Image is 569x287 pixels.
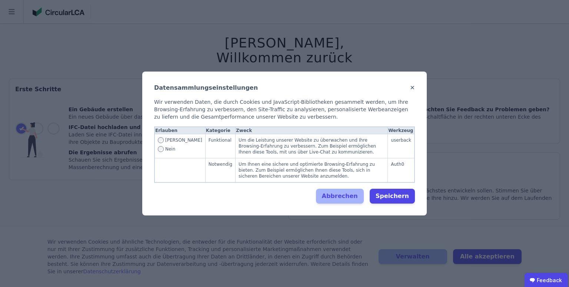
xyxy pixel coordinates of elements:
button: Speichern [370,189,415,204]
span: [PERSON_NAME] [165,137,202,146]
button: ✕ [410,83,415,92]
button: Abbrechen [316,189,364,204]
td: Auth0 [388,158,415,182]
td: Notwendig [205,158,235,182]
th: Werkzeug [388,127,415,134]
th: Erlauben [155,127,206,134]
input: Allow Funktional tracking [158,137,164,143]
input: Disallow Funktional tracking [158,146,164,152]
td: Um Ihnen eine sichere und optimierte Browsing-Erfahrung zu bieten. Zum Beispiel ermöglichen Ihnen... [236,158,388,182]
td: Funktional [205,134,235,158]
span: Nein [165,146,175,152]
th: Zweck [236,127,388,134]
div: Wir verwenden Daten, die durch Cookies und JavaScript-Bibliotheken gesammelt werden, um Ihre Brow... [154,98,415,121]
th: Kategorie [205,127,235,134]
td: userback [388,134,415,158]
h2: Datensammlungseinstellungen [154,83,258,92]
td: Um die Leistung unserer Website zu überwachen und Ihre Browsing-Erfahrung zu verbessern. Zum Beis... [236,134,388,158]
